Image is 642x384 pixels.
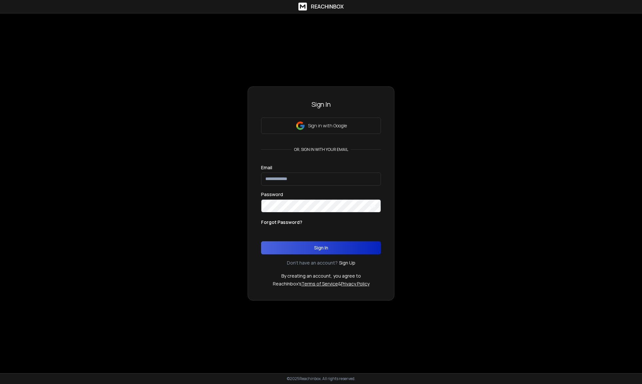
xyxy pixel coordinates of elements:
[287,376,355,381] p: © 2025 Reachinbox. All rights reserved.
[301,281,338,287] a: Terms of Service
[261,118,381,134] button: Sign in with Google
[261,165,272,170] label: Email
[273,281,369,287] p: ReachInbox's &
[341,281,369,287] a: Privacy Policy
[261,100,381,109] h3: Sign In
[287,260,338,266] p: Don't have an account?
[308,122,347,129] p: Sign in with Google
[311,3,344,10] h1: ReachInbox
[261,192,283,197] label: Password
[339,260,355,266] a: Sign Up
[261,219,302,226] p: Forgot Password?
[292,147,351,152] p: or, sign in with your email
[298,3,344,10] a: ReachInbox
[261,241,381,254] button: Sign In
[281,273,361,279] p: By creating an account, you agree to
